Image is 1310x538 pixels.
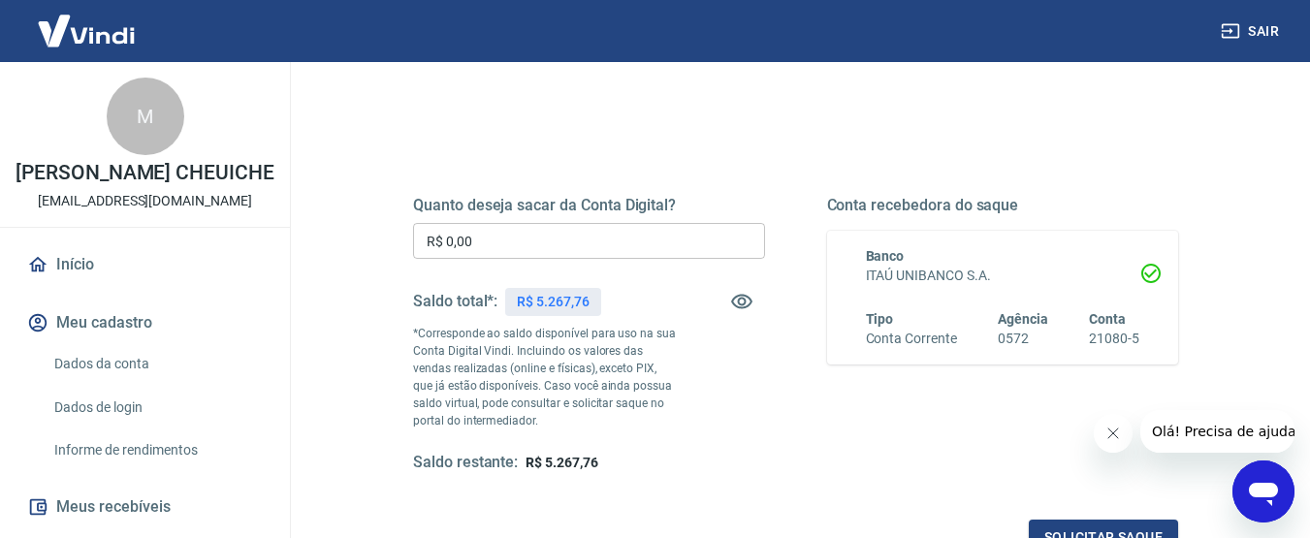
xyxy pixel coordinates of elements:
iframe: Fechar mensagem [1094,414,1133,453]
p: [EMAIL_ADDRESS][DOMAIN_NAME] [38,191,252,211]
p: R$ 5.267,76 [517,292,589,312]
span: Agência [998,311,1048,327]
p: *Corresponde ao saldo disponível para uso na sua Conta Digital Vindi. Incluindo os valores das ve... [413,325,677,429]
img: Vindi [23,1,149,60]
h5: Conta recebedora do saque [827,196,1179,215]
a: Informe de rendimentos [47,430,267,470]
h6: Conta Corrente [866,329,957,349]
h5: Saldo total*: [413,292,497,311]
h6: 21080-5 [1089,329,1139,349]
h5: Quanto deseja sacar da Conta Digital? [413,196,765,215]
a: Dados da conta [47,344,267,384]
iframe: Botão para abrir a janela de mensagens [1232,460,1294,522]
p: [PERSON_NAME] CHEUICHE [16,163,274,183]
span: Conta [1089,311,1126,327]
span: Tipo [866,311,894,327]
h5: Saldo restante: [413,453,518,473]
button: Meus recebíveis [23,486,267,528]
span: Olá! Precisa de ajuda? [12,14,163,29]
span: R$ 5.267,76 [526,455,597,470]
h6: 0572 [998,329,1048,349]
button: Sair [1217,14,1287,49]
iframe: Mensagem da empresa [1140,410,1294,453]
button: Meu cadastro [23,301,267,344]
a: Início [23,243,267,286]
h6: ITAÚ UNIBANCO S.A. [866,266,1140,286]
a: Dados de login [47,388,267,427]
div: M [107,78,184,155]
span: Banco [866,248,905,264]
